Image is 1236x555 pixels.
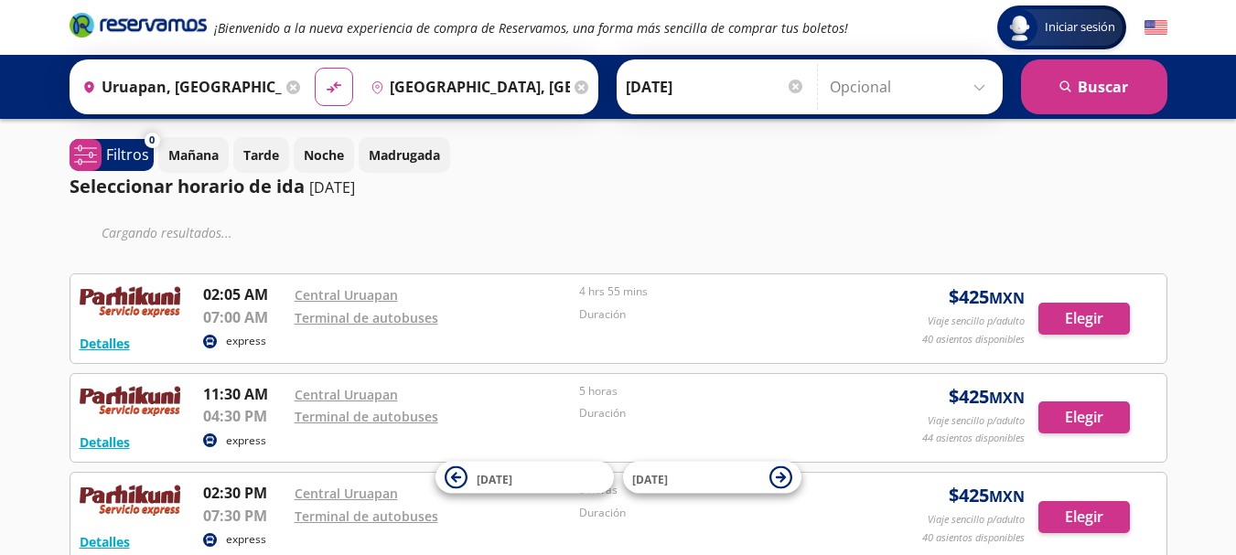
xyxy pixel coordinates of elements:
span: $ 425 [949,482,1025,509]
input: Buscar Origen [75,64,282,110]
img: RESERVAMOS [80,482,180,518]
button: 0Filtros [70,139,154,171]
button: Elegir [1038,501,1130,533]
p: Mañana [168,145,219,165]
span: [DATE] [477,471,512,486]
p: 02:30 PM [203,482,285,504]
p: Viaje sencillo p/adulto [928,413,1025,429]
p: 44 asientos disponibles [922,431,1025,446]
button: Detalles [80,532,130,551]
p: Viaje sencillo p/adulto [928,512,1025,528]
p: 4 hrs 55 mins [579,283,855,300]
span: $ 425 [949,383,1025,411]
p: 11:30 AM [203,383,285,405]
button: Detalles [80,334,130,353]
p: 04:30 PM [203,405,285,427]
p: Duración [579,306,855,323]
a: Terminal de autobuses [295,309,438,326]
p: 07:30 PM [203,505,285,527]
p: 02:05 AM [203,283,285,305]
p: express [226,432,266,449]
p: 40 asientos disponibles [922,332,1025,347]
p: Madrugada [369,145,440,165]
button: Madrugada [359,137,450,173]
button: Noche [294,137,354,173]
button: Elegir [1038,303,1130,335]
a: Central Uruapan [295,485,398,502]
button: Elegir [1038,401,1130,433]
em: Cargando resultados ... [102,224,232,241]
span: Iniciar sesión [1037,18,1123,37]
button: Detalles [80,432,130,452]
p: 5 horas [579,383,855,400]
img: RESERVAMOS [80,283,180,320]
p: Viaje sencillo p/adulto [928,314,1025,329]
a: Terminal de autobuses [295,408,438,425]
input: Elegir Fecha [626,64,805,110]
span: 0 [149,133,155,148]
a: Central Uruapan [295,386,398,403]
a: Brand Logo [70,11,207,44]
p: Seleccionar horario de ida [70,173,305,200]
p: 40 asientos disponibles [922,530,1025,546]
span: $ 425 [949,283,1025,311]
span: [DATE] [632,471,668,486]
button: English [1145,16,1167,39]
a: Central Uruapan [295,286,398,304]
input: Opcional [830,64,994,110]
button: [DATE] [623,462,801,494]
p: Duración [579,505,855,521]
a: Terminal de autobuses [295,507,438,525]
button: Buscar [1021,59,1167,114]
p: 07:00 AM [203,306,285,328]
p: Filtros [106,144,149,165]
i: Brand Logo [70,11,207,38]
p: Tarde [243,145,279,165]
small: MXN [989,288,1025,308]
small: MXN [989,486,1025,507]
img: RESERVAMOS [80,383,180,420]
small: MXN [989,388,1025,408]
em: ¡Bienvenido a la nueva experiencia de compra de Reservamos, una forma más sencilla de comprar tus... [214,19,848,37]
p: express [226,531,266,548]
button: [DATE] [435,462,614,494]
p: Noche [304,145,344,165]
p: Duración [579,405,855,422]
button: Tarde [233,137,289,173]
p: [DATE] [309,176,355,198]
input: Buscar Destino [363,64,570,110]
p: express [226,333,266,349]
button: Mañana [158,137,229,173]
